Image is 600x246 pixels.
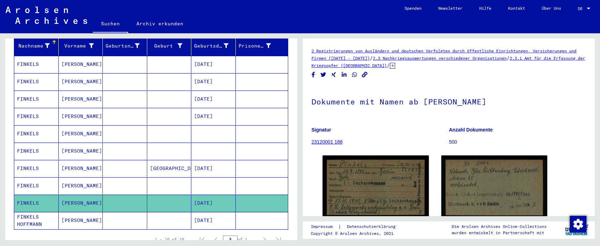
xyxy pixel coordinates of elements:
[323,155,429,219] img: 001.jpg
[14,212,59,229] mat-cell: FINKELS HOFFMANN
[341,70,348,79] button: Share on LinkedIn
[128,15,192,32] a: Archiv erkunden
[194,42,228,50] div: Geburtsdatum
[14,143,59,160] mat-cell: FINKELS
[59,160,103,177] mat-cell: [PERSON_NAME]
[310,70,317,79] button: Share on Facebook
[59,56,103,73] mat-cell: [PERSON_NAME]
[449,138,586,146] p: 500
[191,108,236,125] mat-cell: [DATE]
[320,70,327,79] button: Share on Twitter
[191,160,236,177] mat-cell: [DATE]
[61,42,94,50] div: Vorname
[387,62,390,68] span: /
[150,40,191,51] div: Geburt‏
[147,36,192,56] mat-header-cell: Geburt‏
[59,212,103,229] mat-cell: [PERSON_NAME]
[449,127,493,133] b: Anzahl Dokumente
[103,36,147,56] mat-header-cell: Geburtsname
[311,139,343,145] a: 23120001 188
[239,40,280,51] div: Prisoner #
[17,42,50,50] div: Nachname
[191,73,236,90] mat-cell: [DATE]
[6,7,87,24] img: Arolsen_neg.svg
[564,221,590,238] img: yv_logo.png
[14,160,59,177] mat-cell: FINKELS
[361,70,368,79] button: Copy link
[61,40,103,51] div: Vorname
[147,160,192,177] mat-cell: [GEOGRAPHIC_DATA]
[452,230,547,236] p: wurden entwickelt in Partnerschaft mit
[311,48,576,61] a: 2 Registrierungen von Ausländern und deutschen Verfolgten durch öffentliche Einrichtungen, Versic...
[191,56,236,73] mat-cell: [DATE]
[14,91,59,108] mat-cell: FINKELS
[14,36,59,56] mat-header-cell: Nachname
[14,108,59,125] mat-cell: FINKELS
[14,73,59,90] mat-cell: FINKELS
[59,91,103,108] mat-cell: [PERSON_NAME]
[59,36,103,56] mat-header-cell: Vorname
[452,223,547,230] p: Die Arolsen Archives Online-Collections
[59,143,103,160] mat-cell: [PERSON_NAME]
[341,223,404,230] a: Datenschutzerklärung
[236,36,288,56] mat-header-cell: Prisoner #
[223,236,258,243] div: of 1
[59,125,103,142] mat-cell: [PERSON_NAME]
[14,56,59,73] mat-cell: FINKELS
[311,230,404,237] p: Copyright © Arolsen Archives, 2021
[311,86,586,116] h1: Dokumente mit Namen ab [PERSON_NAME]
[59,195,103,212] mat-cell: [PERSON_NAME]
[191,212,236,229] mat-cell: [DATE]
[150,42,183,50] div: Geburt‏
[194,40,237,51] div: Geburtsdatum
[191,195,236,212] mat-cell: [DATE]
[311,223,338,230] a: Impressum
[14,177,59,194] mat-cell: FINKELS
[14,125,59,142] mat-cell: FINKELS
[17,40,58,51] div: Nachname
[441,155,548,220] img: 002.jpg
[155,236,184,243] div: 1 – 10 of 10
[507,55,510,61] span: /
[14,195,59,212] mat-cell: FINKELS
[351,70,358,79] button: Share on WhatsApp
[93,15,128,33] a: Suchen
[330,70,337,79] button: Share on Xing
[191,91,236,108] mat-cell: [DATE]
[578,6,585,11] span: DE
[239,42,271,50] div: Prisoner #
[570,216,586,232] img: Zustimmung ändern
[311,223,404,230] div: |
[311,127,331,133] b: Signatur
[370,55,373,61] span: /
[59,177,103,194] mat-cell: [PERSON_NAME]
[373,56,507,61] a: 2.3 Nachkriegsauswertungen verschiedener Organisationen
[106,40,148,51] div: Geburtsname
[106,42,140,50] div: Geburtsname
[59,73,103,90] mat-cell: [PERSON_NAME]
[191,36,236,56] mat-header-cell: Geburtsdatum
[59,108,103,125] mat-cell: [PERSON_NAME]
